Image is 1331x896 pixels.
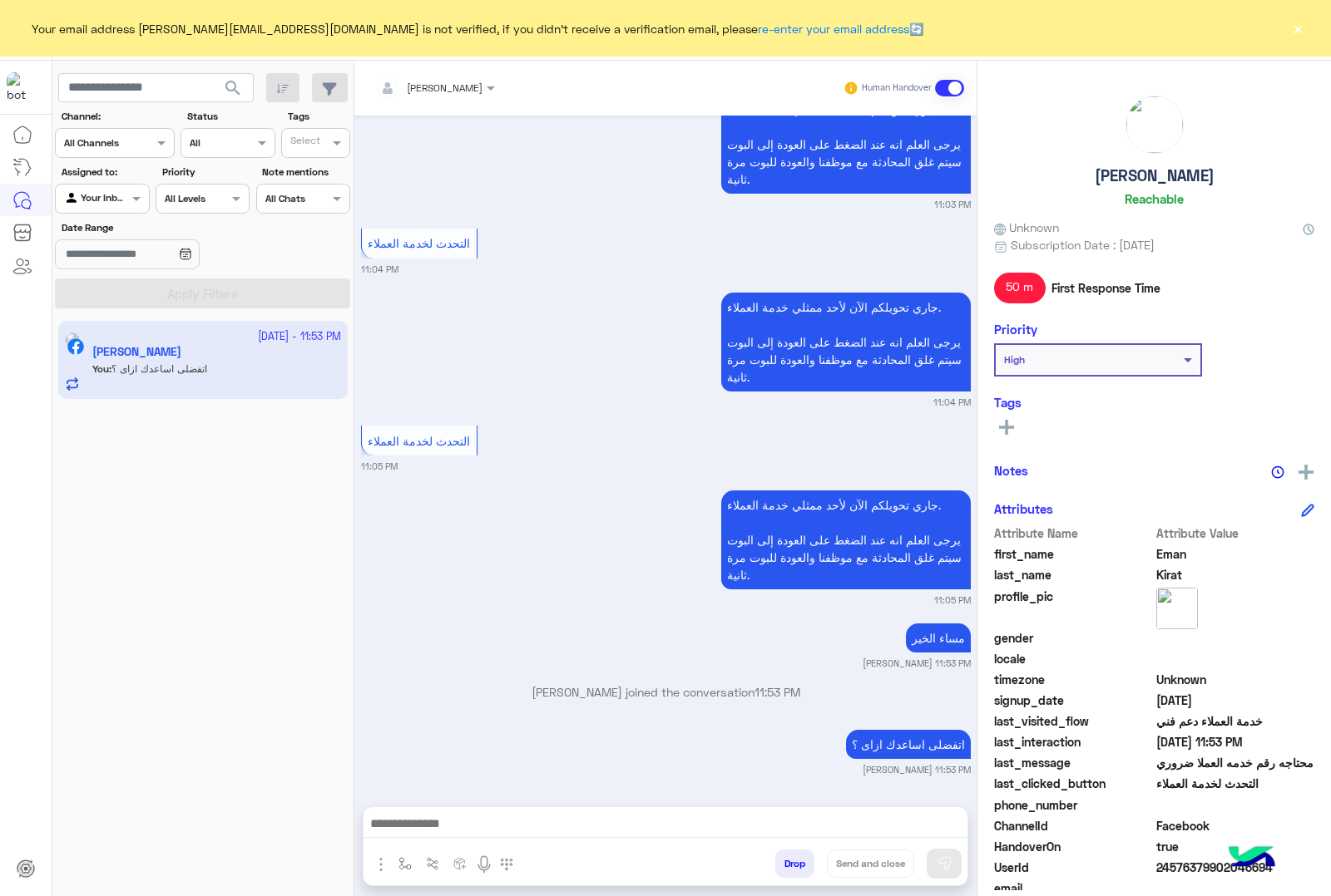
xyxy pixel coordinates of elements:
[1156,629,1315,647] span: null
[474,854,494,874] img: send voice note
[213,73,254,109] button: search
[906,623,971,652] p: 27/9/2025, 11:53 PM
[846,730,971,759] p: 27/9/2025, 11:53 PM
[1156,733,1315,751] span: 2025-09-27T20:53:50.653Z
[426,857,439,870] img: Trigger scenario
[1156,859,1315,876] span: 24576379902046694
[1156,692,1315,709] span: 2025-09-27T20:02:20.551Z
[398,857,412,870] img: select flow
[775,849,814,878] button: Drop
[361,263,398,276] small: 11:04 PM
[55,278,350,308] button: Apply Filters
[1156,796,1315,814] span: null
[288,133,320,152] div: Select
[758,22,909,36] a: re-enter your email address
[994,545,1153,563] span: first_name
[994,859,1153,876] span: UserId
[1156,775,1315,792] span: التحدث لخدمة العملاء
[721,95,971,194] p: 27/9/2025, 11:03 PM
[7,72,37,102] img: 713415422032625
[721,490,971,589] p: 27/9/2025, 11:05 PM
[994,838,1153,855] span: HandoverOn
[32,20,923,37] span: Your email address [PERSON_NAME][EMAIL_ADDRESS][DOMAIN_NAME] is not verified, if you didn't recei...
[755,685,800,699] span: 11:53 PM
[223,78,243,98] span: search
[371,854,391,874] img: send attachment
[827,849,914,878] button: Send and close
[1156,588,1198,629] img: picture
[994,817,1153,834] span: ChannelId
[1271,465,1284,479] img: notes
[994,754,1153,771] span: last_message
[368,434,470,448] span: التحدث لخدمة العملاء
[994,712,1153,730] span: last_visited_flow
[1004,353,1025,366] b: High
[288,109,349,124] label: Tags
[1156,566,1315,583] span: Kirat
[1125,191,1184,206] h6: Reachable
[994,566,1153,583] span: last_name
[1223,830,1281,888] img: hulul-logo.png
[500,858,513,871] img: make a call
[419,849,447,877] button: Trigger scenario
[62,165,147,180] label: Assigned to:
[994,322,1037,337] h6: Priority
[862,81,932,95] small: Human Handover
[1156,524,1315,542] span: Attribute Value
[934,198,971,211] small: 11:03 PM
[994,650,1153,667] span: locale
[361,683,971,701] p: [PERSON_NAME] joined the conversation
[1156,838,1315,855] span: true
[162,165,248,180] label: Priority
[368,236,470,250] span: التحدث لخدمة العملاء
[361,460,398,473] small: 11:05 PM
[994,775,1153,792] span: last_clicked_button
[994,629,1153,647] span: gender
[1156,671,1315,688] span: Unknown
[262,165,348,180] label: Note mentions
[863,763,971,776] small: [PERSON_NAME] 11:53 PM
[1156,650,1315,667] span: null
[187,109,273,124] label: Status
[392,849,419,877] button: select flow
[1156,817,1315,834] span: 0
[994,524,1153,542] span: Attribute Name
[994,692,1153,709] span: signup_date
[934,593,971,607] small: 11:05 PM
[62,109,173,124] label: Channel:
[62,220,248,235] label: Date Range
[994,273,1046,303] span: 50 m
[1095,166,1215,185] h5: [PERSON_NAME]
[933,396,971,409] small: 11:04 PM
[453,857,467,870] img: create order
[407,81,482,94] span: [PERSON_NAME]
[1011,236,1155,254] span: Subscription Date : [DATE]
[721,293,971,391] p: 27/9/2025, 11:04 PM
[936,855,952,872] img: send message
[994,463,1028,478] h6: Notes
[1156,754,1315,771] span: محتاجه رقم خدمه العملا ضروري
[863,657,971,670] small: [PERSON_NAME] 11:53 PM
[1156,712,1315,730] span: خدمة العملاء دعم فني
[994,501,1053,516] h6: Attributes
[447,849,474,877] button: create order
[1289,20,1306,37] button: ×
[994,671,1153,688] span: timezone
[994,395,1314,410] h6: Tags
[1126,96,1183,153] img: picture
[994,733,1153,751] span: last_interaction
[1156,545,1315,563] span: Eman
[1051,279,1160,297] span: First Response Time
[994,796,1153,814] span: phone_number
[1299,465,1314,480] img: add
[994,588,1153,626] span: profile_pic
[994,219,1059,236] span: Unknown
